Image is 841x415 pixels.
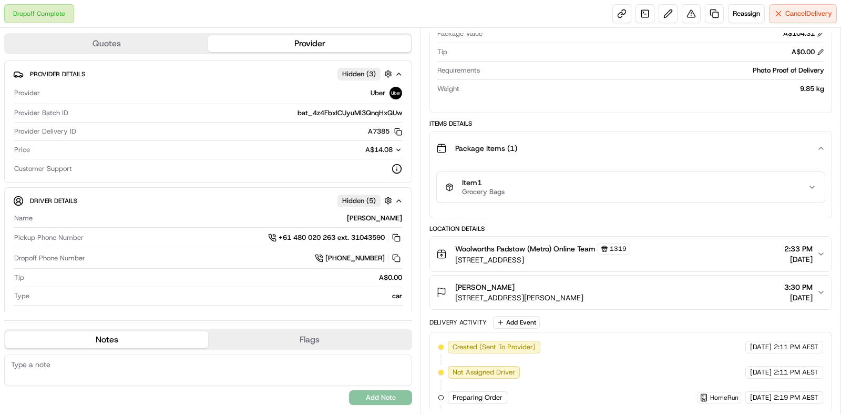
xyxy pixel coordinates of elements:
[35,310,402,319] div: Toyota
[429,318,487,327] div: Delivery Activity
[34,291,402,301] div: car
[792,47,824,57] div: A$0.00
[750,368,772,377] span: [DATE]
[784,282,813,292] span: 3:30 PM
[430,165,832,218] div: Package Items (1)
[14,273,24,282] span: Tip
[279,233,385,242] span: +61 480 020 263 ext. 31043590
[610,245,627,253] span: 1319
[298,108,402,118] span: bat_4z4FbxICUyuMl3QnqHxQUw
[455,292,583,303] span: [STREET_ADDRESS][PERSON_NAME]
[462,188,505,196] span: Grocery Bags
[429,119,832,128] div: Items Details
[5,35,208,52] button: Quotes
[784,292,813,303] span: [DATE]
[325,254,385,263] span: [PHONE_NUMBER]
[455,255,630,265] span: [STREET_ADDRESS]
[28,273,402,282] div: A$0.00
[774,342,818,352] span: 2:11 PM AEST
[733,9,760,18] span: Reassign
[13,65,403,83] button: Provider DetailsHidden (3)
[14,164,72,174] span: Customer Support
[337,194,395,207] button: Hidden (5)
[37,214,402,223] div: [PERSON_NAME]
[493,316,540,329] button: Add Event
[774,368,818,377] span: 2:11 PM AEST
[365,145,393,154] span: A$14.08
[784,244,813,254] span: 2:33 PM
[13,192,403,209] button: Driver DetailsHidden (5)
[368,127,402,136] button: A7385
[453,393,502,402] span: Preparing Order
[455,282,515,292] span: [PERSON_NAME]
[14,233,84,242] span: Pickup Phone Number
[14,88,40,98] span: Provider
[464,84,824,94] div: 9.85 kg
[710,393,739,402] span: HomeRun
[783,29,824,38] div: A$104.31
[389,87,402,99] img: uber-new-logo.jpeg
[268,232,402,244] a: +61 480 020 263 ext. 31043590
[437,29,483,38] span: Package Value
[430,237,832,271] button: Woolworths Padstow (Metro) Online Team1319[STREET_ADDRESS]2:33 PM[DATE]
[728,4,765,23] button: Reassign
[455,244,596,254] span: Woolworths Padstow (Metro) Online Team
[437,47,447,57] span: Tip
[342,196,376,206] span: Hidden ( 5 )
[484,66,824,75] div: Photo Proof of Delivery
[208,331,411,348] button: Flags
[453,368,515,377] span: Not Assigned Driver
[14,214,33,223] span: Name
[750,393,772,402] span: [DATE]
[430,276,832,309] button: [PERSON_NAME][STREET_ADDRESS][PERSON_NAME]3:30 PM[DATE]
[371,88,385,98] span: Uber
[14,127,76,136] span: Provider Delivery ID
[310,145,402,155] button: A$14.08
[769,4,837,23] button: CancelDelivery
[750,342,772,352] span: [DATE]
[437,66,480,75] span: Requirements
[14,254,85,263] span: Dropoff Phone Number
[453,342,536,352] span: Created (Sent To Provider)
[30,70,85,78] span: Provider Details
[208,35,411,52] button: Provider
[437,84,459,94] span: Weight
[437,172,825,203] button: Item1Grocery Bags
[785,9,832,18] span: Cancel Delivery
[430,131,832,165] button: Package Items (1)
[14,108,68,118] span: Provider Batch ID
[14,145,30,155] span: Price
[30,197,77,205] span: Driver Details
[14,310,31,319] span: Make
[315,252,402,264] a: [PHONE_NUMBER]
[5,331,208,348] button: Notes
[455,143,517,154] span: Package Items ( 1 )
[14,291,29,301] span: Type
[337,67,395,80] button: Hidden (3)
[774,393,818,402] span: 2:19 PM AEST
[462,178,505,188] span: Item 1
[429,225,832,233] div: Location Details
[342,69,376,79] span: Hidden ( 3 )
[784,254,813,265] span: [DATE]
